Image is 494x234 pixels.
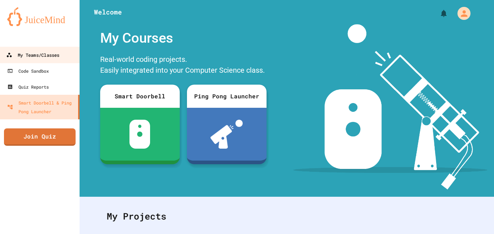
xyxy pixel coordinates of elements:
[4,128,76,146] a: Join Quiz
[426,7,450,20] div: My Notifications
[7,67,49,75] div: Code Sandbox
[7,7,72,26] img: logo-orange.svg
[7,82,49,91] div: Quiz Reports
[293,24,487,190] img: banner-image-my-projects.png
[7,98,75,116] div: Smart Doorbell & Ping Pong Launcher
[6,51,59,60] div: My Teams/Classes
[129,120,150,149] img: sdb-white.svg
[97,24,270,52] div: My Courses
[97,52,270,79] div: Real-world coding projects. Easily integrated into your Computer Science class.
[210,120,243,149] img: ppl-with-ball.png
[187,85,267,108] div: Ping Pong Launcher
[99,202,474,230] div: My Projects
[100,85,180,108] div: Smart Doorbell
[450,5,472,22] div: My Account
